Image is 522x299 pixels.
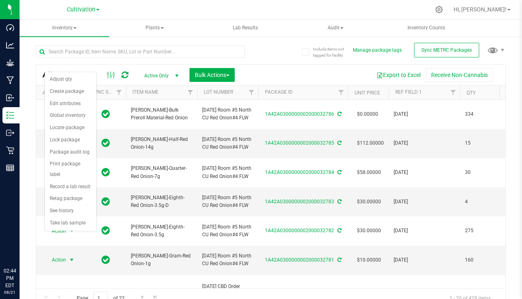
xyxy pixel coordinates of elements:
p: 08/21 [4,289,16,295]
li: Global inventory [45,110,96,122]
span: 4 [465,198,496,206]
a: Filter [112,86,126,99]
span: Sync from Compliance System [336,140,341,146]
inline-svg: Dashboard [6,24,14,32]
span: Cultivation [67,6,95,13]
a: Audit [291,20,381,37]
span: Action [44,254,66,266]
span: In Sync [101,196,110,207]
span: Sync METRC Packages [421,47,472,53]
span: $58.00000 [353,167,385,178]
span: In Sync [101,137,110,149]
span: Sync from Compliance System [336,111,341,117]
a: Ref Field 1 [395,89,422,95]
span: In Sync [101,167,110,178]
inline-svg: Analytics [6,41,14,49]
li: Edit attributes [45,98,96,110]
span: Hi, [PERSON_NAME]! [454,6,507,13]
inline-svg: Inventory [6,111,14,119]
button: Bulk Actions [189,68,235,82]
span: In Sync [101,254,110,266]
li: See history [45,205,96,217]
span: In Sync [101,225,110,236]
li: Record a lab result [45,181,96,193]
a: 1A42A0300000002000032781 [265,257,334,263]
p: 02:44 PM EDT [4,267,16,289]
button: Receive Non-Cannabis [426,68,493,82]
input: Search Package ID, Item Name, SKU, Lot or Part Number... [36,46,245,58]
span: [DATE] [394,110,455,118]
a: Item Name [132,89,159,95]
div: Actions [42,90,82,96]
span: Plants [110,20,199,36]
inline-svg: Inbound [6,94,14,102]
a: Filter [447,86,460,99]
a: Filter [335,86,348,99]
span: [PERSON_NAME]-Quarter-Red Onion-7g [131,165,192,180]
span: [DATE] [394,139,455,147]
li: Create package [45,86,96,98]
inline-svg: Manufacturing [6,76,14,84]
span: $10.00000 [353,254,385,266]
span: Include items not tagged for facility [313,46,354,58]
span: 160 [465,256,496,264]
inline-svg: Outbound [6,129,14,137]
li: Lock package [45,134,96,146]
span: [DATE] [394,169,455,176]
span: 30 [465,169,496,176]
span: In Sync [101,108,110,120]
div: Manage settings [434,6,444,13]
span: Action [44,225,66,237]
span: [PERSON_NAME]-Gram-Red Onion-1g [131,252,192,268]
a: Package ID [265,89,293,95]
a: Inventory Counts [381,20,471,37]
span: $30.00000 [353,225,385,237]
span: [DATE] [394,198,455,206]
span: [DATE] Room #5 North CU Red Onion#4 FLW [202,252,253,268]
a: Filter [245,86,258,99]
inline-svg: Retail [6,146,14,154]
span: [PERSON_NAME]-Eighth-Red Onion-3.5g-D [131,194,192,209]
li: Locate package [45,122,96,134]
span: [PERSON_NAME]-Eighth-Red Onion-3.5g [131,223,192,239]
span: Inventory Counts [396,24,456,31]
span: Sync from Compliance System [336,228,341,233]
span: [DATE] [394,227,455,235]
span: Sync from Compliance System [336,199,341,204]
a: Lab Results [200,20,290,37]
span: [DATE] Room #5 North CU Red Onion#4 FLW [202,106,253,122]
span: 15 [465,139,496,147]
span: [DATE] Room #5 North CU Red Onion#4 FLW [202,136,253,151]
a: Inventory [20,20,109,37]
a: Unit Price [355,90,380,96]
span: $30.00000 [353,196,385,208]
li: Print package label [45,158,96,180]
span: $0.00000 [353,108,382,120]
span: [PERSON_NAME]-Bulk Preroll Material-Red Onion [131,106,192,122]
span: [DATE] Room #5 North CU Red Onion#4 FLW [202,223,253,239]
iframe: Resource center [8,234,33,258]
span: Sync from Compliance System [336,257,341,263]
li: Adjust qty [45,73,96,86]
inline-svg: Reports [6,164,14,172]
li: Take lab sample [45,217,96,229]
span: Lab Results [222,24,269,31]
a: Plants [110,20,200,37]
span: select [67,254,77,266]
li: Retag package [45,193,96,205]
span: 275 [465,227,496,235]
a: 1A42A0300000002000032785 [265,140,334,146]
a: 1A42A0300000002000032783 [265,199,334,204]
a: Sync Status [92,89,123,95]
span: select [67,225,77,237]
span: Audit [291,20,380,36]
li: Package audit log [45,146,96,158]
a: 1A42A0300000002000032782 [265,228,334,233]
a: 1A42A0300000002000032786 [265,111,334,117]
button: Sync METRC Packages [414,43,479,57]
a: Lot Number [204,89,233,95]
a: 1A42A0300000002000032784 [265,169,334,175]
span: Bulk Actions [195,72,229,78]
inline-svg: Grow [6,59,14,67]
